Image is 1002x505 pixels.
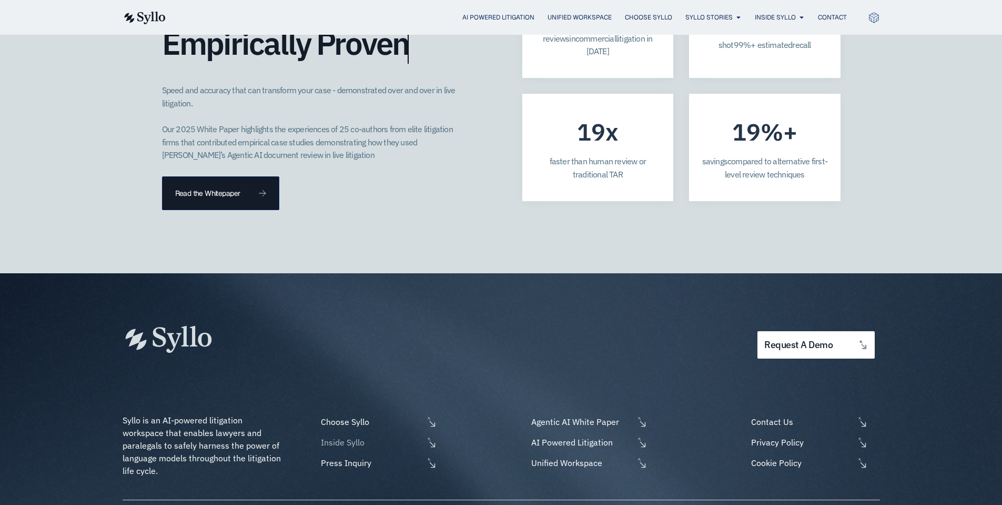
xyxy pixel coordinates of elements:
[748,457,854,469] span: Cookie Policy
[529,415,634,428] span: Agentic AI White Paper
[625,13,672,22] a: Choose Syllo
[123,415,283,476] span: Syllo is an AI-powered litigation workspace that enables lawyers and paralegals to safely harness...
[318,457,437,469] a: Press Inquiry
[548,13,612,22] a: Unified Workspace
[685,13,733,22] a: Syllo Stories
[757,331,874,359] a: request a demo
[748,415,854,428] span: Contact Us
[761,125,797,138] span: %+
[529,436,634,449] span: AI Powered Litigation
[175,190,240,197] span: Read the Whitepaper
[550,156,646,180] span: faster than human review or traditional TAR
[123,12,166,24] img: syllo
[543,20,633,44] span: first-level reviews
[718,26,815,50] span: zero-shot
[162,84,460,162] p: Speed and accuracy that can transform your case - demonstrated over and over in live litigation. ...
[748,457,879,469] a: Cookie Policy
[818,13,847,22] a: Contact
[162,176,280,210] a: Read the Whitepaper
[318,415,423,428] span: Choose Syllo
[792,39,811,50] span: recall
[162,26,409,61] span: Empirically Proven​
[187,13,847,23] nav: Menu
[318,457,423,469] span: Press Inquiry
[569,33,575,44] span: in
[748,436,879,449] a: Privacy Policy
[702,156,727,166] span: savings
[529,415,647,428] a: Agentic AI White Paper
[577,125,605,138] span: 19
[734,39,793,50] span: 99%+ estimated
[318,415,437,428] a: Choose Syllo
[187,13,847,23] div: Menu Toggle
[605,125,618,138] span: x
[318,436,437,449] a: Inside Syllo
[529,457,634,469] span: Unified Workspace
[725,156,827,180] span: compared to alternative first-level review techniques
[764,340,833,350] span: request a demo
[748,415,879,428] a: Contact Us
[318,436,423,449] span: Inside Syllo
[732,125,761,138] span: 19
[529,436,647,449] a: AI Powered Litigation
[462,13,534,22] a: AI Powered Litigation
[575,33,616,44] span: commercial
[755,13,796,22] a: Inside Syllo
[529,457,647,469] a: Unified Workspace
[748,436,854,449] span: Privacy Policy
